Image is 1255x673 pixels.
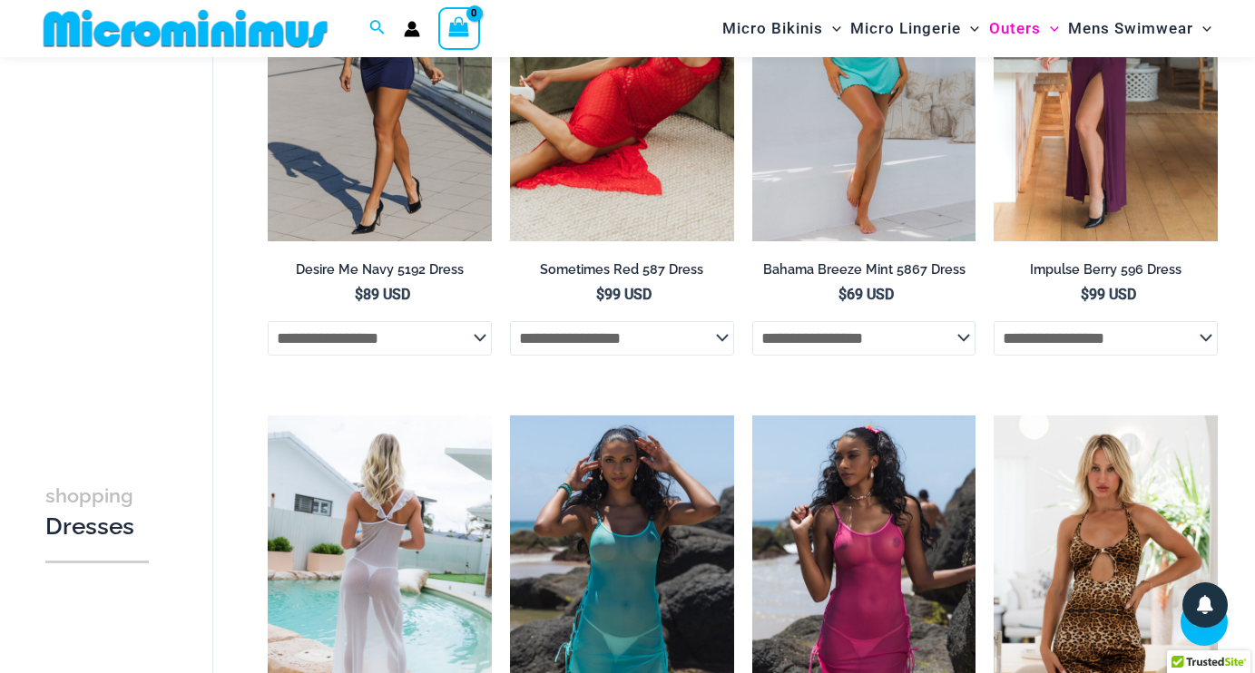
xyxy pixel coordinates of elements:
[838,286,847,303] span: $
[438,7,480,49] a: View Shopping Cart, empty
[369,17,386,40] a: Search icon link
[596,286,652,303] bdi: 99 USD
[268,261,492,285] a: Desire Me Navy 5192 Dress
[718,5,846,52] a: Micro BikinisMenu ToggleMenu Toggle
[752,261,976,278] h2: Bahama Breeze Mint 5867 Dress
[510,261,734,285] a: Sometimes Red 587 Dress
[1193,5,1211,52] span: Menu Toggle
[1064,5,1216,52] a: Mens SwimwearMenu ToggleMenu Toggle
[510,261,734,278] h2: Sometimes Red 587 Dress
[994,261,1218,278] h2: Impulse Berry 596 Dress
[596,286,604,303] span: $
[1081,286,1089,303] span: $
[45,480,149,542] h3: Dresses
[985,5,1064,52] a: OutersMenu ToggleMenu Toggle
[722,5,823,52] span: Micro Bikinis
[961,5,979,52] span: Menu Toggle
[715,3,1219,54] nav: Site Navigation
[1081,286,1136,303] bdi: 99 USD
[1068,5,1193,52] span: Mens Swimwear
[1041,5,1059,52] span: Menu Toggle
[36,8,335,49] img: MM SHOP LOGO FLAT
[989,5,1041,52] span: Outers
[850,5,961,52] span: Micro Lingerie
[404,21,420,37] a: Account icon link
[45,61,209,424] iframe: TrustedSite Certified
[268,261,492,278] h2: Desire Me Navy 5192 Dress
[45,484,133,507] span: shopping
[994,261,1218,285] a: Impulse Berry 596 Dress
[838,286,894,303] bdi: 69 USD
[355,286,363,303] span: $
[355,286,410,303] bdi: 89 USD
[823,5,841,52] span: Menu Toggle
[846,5,984,52] a: Micro LingerieMenu ToggleMenu Toggle
[752,261,976,285] a: Bahama Breeze Mint 5867 Dress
